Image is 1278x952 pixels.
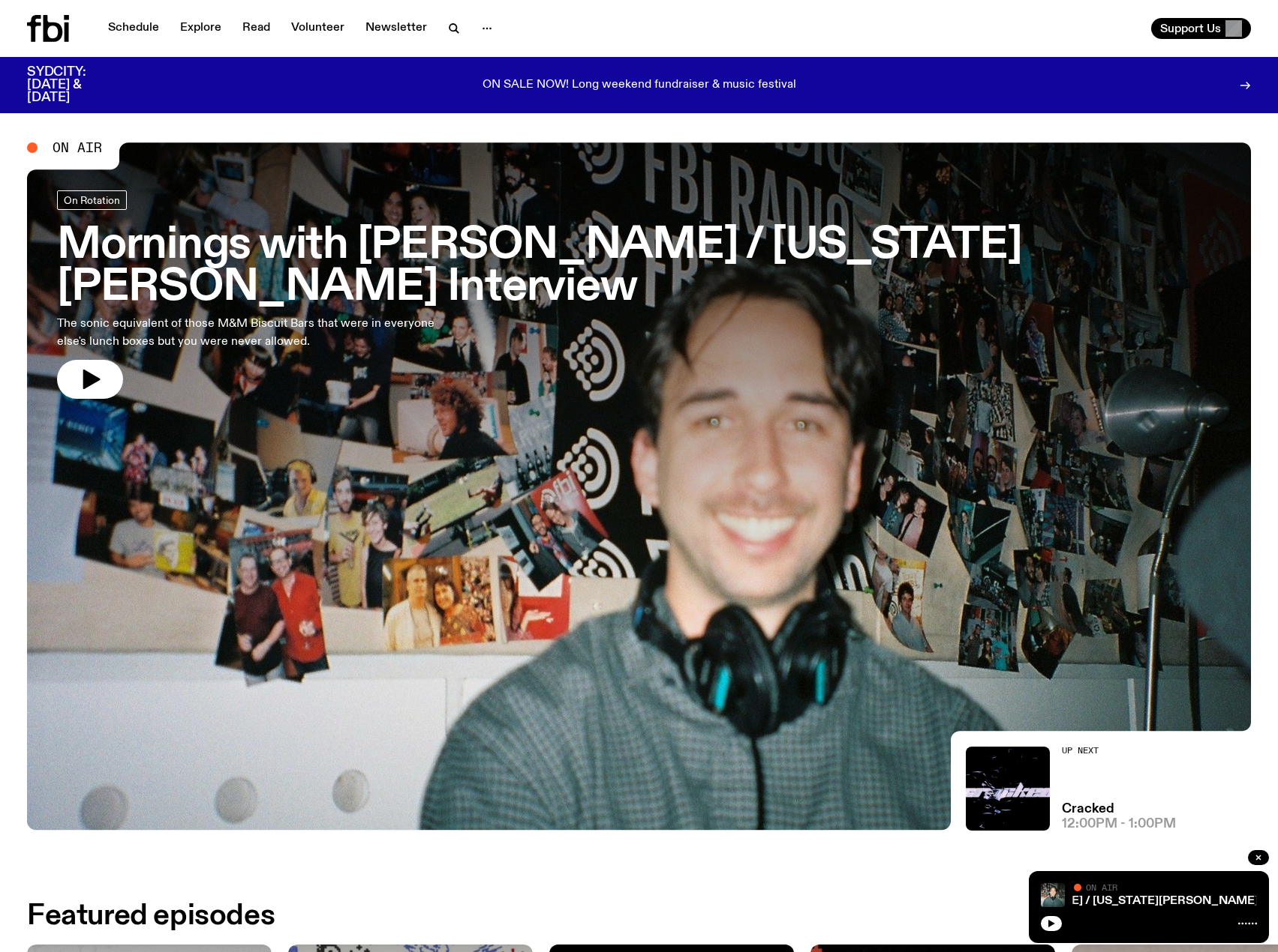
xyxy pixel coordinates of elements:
[99,18,168,39] a: Schedule
[57,190,127,210] a: On Rotation
[1160,22,1221,35] span: Support Us
[483,79,796,92] p: ON SALE NOW! Long weekend fundraiser & music festival
[1041,883,1065,907] img: Radio presenter Ben Hansen sits in front of a wall of photos and an fbi radio sign. Film photo. B...
[53,141,102,154] span: On Air
[1062,818,1176,831] span: 12:00pm - 1:00pm
[1086,882,1117,892] span: On Air
[27,142,1251,830] a: Radio presenter Ben Hansen sits in front of a wall of photos and an fbi radio sign. Film photo. B...
[966,747,1050,831] img: Logo for Podcast Cracked. Black background, with white writing, with glass smashing graphics
[233,18,279,39] a: Read
[1062,747,1176,755] h2: Up Next
[282,18,353,39] a: Volunteer
[356,18,436,39] a: Newsletter
[171,18,230,39] a: Explore
[1062,803,1114,816] a: Cracked
[27,903,275,930] h2: Featured episodes
[1151,18,1251,39] button: Support Us
[27,66,123,104] h3: SYDCITY: [DATE] & [DATE]
[57,190,1221,399] a: Mornings with [PERSON_NAME] / [US_STATE][PERSON_NAME] InterviewThe sonic equivalent of those M&M ...
[64,194,120,205] span: On Rotation
[57,225,1221,309] h3: Mornings with [PERSON_NAME] / [US_STATE][PERSON_NAME] Interview
[57,315,441,351] p: The sonic equivalent of those M&M Biscuit Bars that were in everyone else's lunch boxes but you w...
